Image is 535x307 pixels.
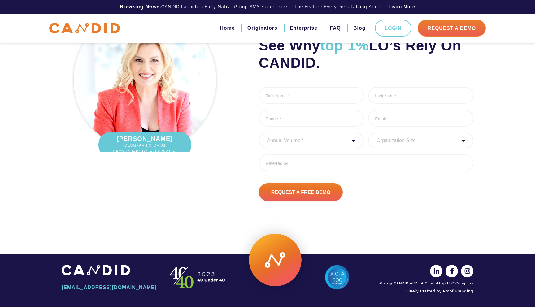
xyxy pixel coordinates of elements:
[259,37,473,71] h2: See Why LO’s Rely On CANDID.
[220,23,235,33] a: Home
[120,4,161,10] b: Breaking News:
[377,281,473,286] div: © 2025 CANDID APP | A CandidApp LLC Company
[259,154,473,171] input: Referred by
[105,142,185,155] span: [GEOGRAPHIC_DATA], [GEOGRAPHIC_DATA] | $180M/yr.
[418,20,486,37] a: Request A Demo
[389,4,415,10] a: Learn More
[375,20,412,37] a: Login
[98,132,191,158] div: [PERSON_NAME]
[62,265,130,275] img: CANDID APP
[62,282,158,293] a: [EMAIL_ADDRESS][DOMAIN_NAME]
[259,110,364,127] input: Phone *
[259,87,364,104] input: First Name *
[49,23,120,34] img: CANDID APP
[320,37,369,54] span: top 1%
[368,110,473,127] input: Email *
[330,23,341,33] a: FAQ
[290,23,317,33] a: Enterprise
[167,265,229,290] img: CANDID APP
[377,286,473,296] a: Finely Crafted by Proof Branding
[259,183,343,201] input: Request A Free Demo
[353,23,366,33] a: Blog
[368,87,473,104] input: Last Name *
[325,265,350,290] img: AICPA SOC 2
[247,23,277,33] a: Originators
